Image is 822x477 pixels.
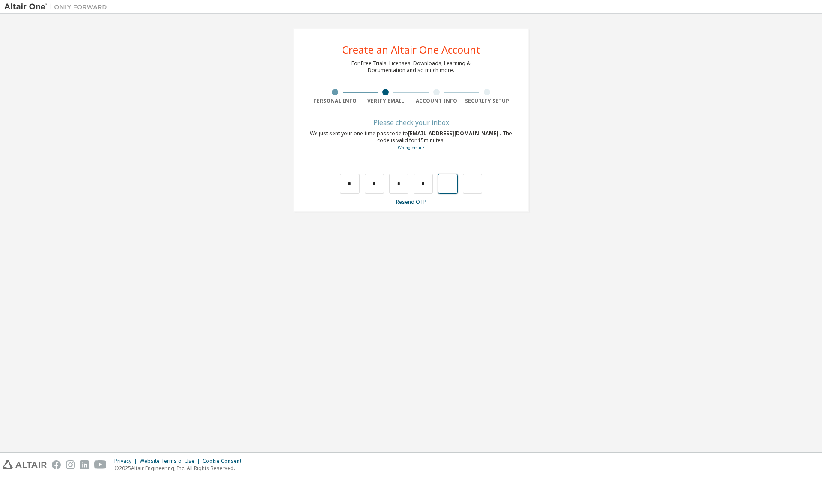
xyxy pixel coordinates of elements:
span: [EMAIL_ADDRESS][DOMAIN_NAME] [408,130,500,137]
div: Please check your inbox [310,120,512,125]
a: Go back to the registration form [398,145,424,150]
div: Personal Info [310,98,360,104]
div: Verify Email [360,98,411,104]
img: Altair One [4,3,111,11]
img: instagram.svg [66,460,75,469]
div: Privacy [114,458,140,465]
div: We just sent your one-time passcode to . The code is valid for 15 minutes. [310,130,512,151]
a: Resend OTP [396,198,426,206]
img: linkedin.svg [80,460,89,469]
div: For Free Trials, Licenses, Downloads, Learning & Documentation and so much more. [351,60,471,74]
img: altair_logo.svg [3,460,47,469]
div: Website Terms of Use [140,458,203,465]
p: © 2025 Altair Engineering, Inc. All Rights Reserved. [114,465,247,472]
img: youtube.svg [94,460,107,469]
div: Security Setup [462,98,513,104]
div: Account Info [411,98,462,104]
img: facebook.svg [52,460,61,469]
div: Cookie Consent [203,458,247,465]
div: Create an Altair One Account [342,45,480,55]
